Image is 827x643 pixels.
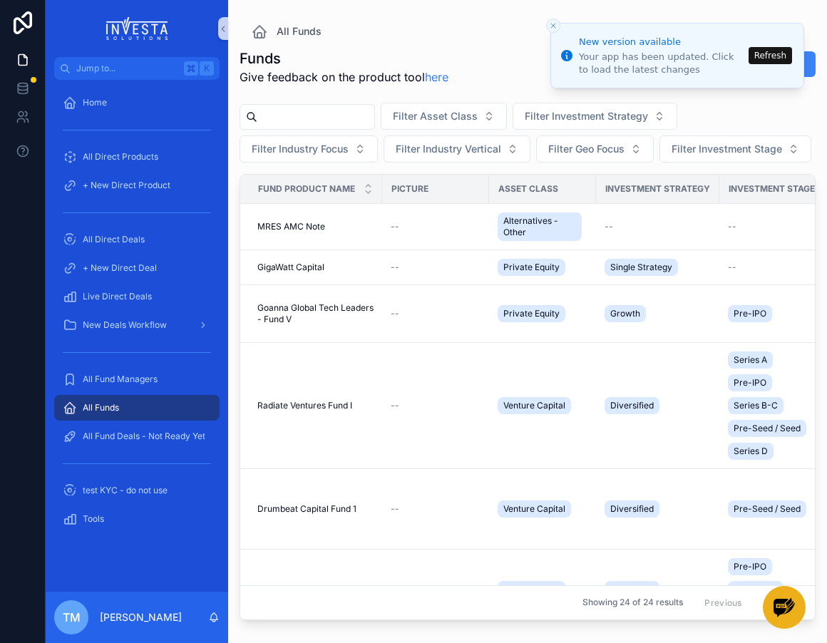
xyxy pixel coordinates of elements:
[391,221,399,232] span: --
[498,394,587,417] a: Venture Capital
[391,400,399,411] span: --
[605,302,711,325] a: Growth
[498,210,587,244] a: Alternatives - Other
[257,221,374,232] a: MRES AMC Note
[252,142,349,156] span: Filter Industry Focus
[579,51,744,76] div: Your app has been updated. Click to load the latest changes
[83,402,119,413] span: All Funds
[503,215,576,238] span: Alternatives - Other
[201,63,212,74] span: K
[610,262,672,273] span: Single Strategy
[728,262,818,273] a: --
[672,142,782,156] span: Filter Investment Stage
[257,221,325,232] span: MRES AMC Note
[734,308,766,319] span: Pre-IPO
[258,183,355,195] span: Fund Product Name
[83,431,205,442] span: All Fund Deals - Not Ready Yet
[728,498,818,520] a: Pre-Seed / Seed
[579,35,744,49] div: New version available
[728,302,818,325] a: Pre-IPO
[54,284,220,309] a: Live Direct Deals
[257,262,374,273] a: GigaWatt Capital
[257,262,324,273] span: GigaWatt Capital
[503,503,565,515] span: Venture Capital
[46,80,228,550] div: scrollable content
[610,400,654,411] span: Diversified
[381,103,507,130] button: Select Button
[774,597,795,618] img: Group%203%20(1)_LoaowYY4j.png
[605,183,710,195] span: Investment Strategy
[391,221,481,232] a: --
[54,478,220,503] a: test KYC - do not use
[54,423,220,449] a: All Fund Deals - Not Ready Yet
[734,423,801,434] span: Pre-Seed / Seed
[54,57,220,80] button: Jump to...K
[391,308,481,319] a: --
[83,180,170,191] span: + New Direct Product
[734,446,768,457] span: Series D
[391,584,399,595] span: --
[498,183,558,195] span: Asset Class
[240,135,378,163] button: Select Button
[83,97,107,108] span: Home
[83,262,157,274] span: + New Direct Deal
[503,262,560,273] span: Private Equity
[384,135,530,163] button: Select Button
[498,578,587,601] a: Private Equity
[83,291,152,302] span: Live Direct Deals
[257,302,374,325] span: Goanna Global Tech Leaders - Fund V
[83,485,168,496] span: test KYC - do not use
[749,47,792,64] button: Refresh
[734,584,778,595] span: Series B-C
[54,395,220,421] a: All Funds
[257,584,299,595] span: Tau Fund I
[391,503,481,515] a: --
[582,597,683,609] span: Showing 24 of 24 results
[503,308,560,319] span: Private Equity
[728,262,736,273] span: --
[734,400,778,411] span: Series B-C
[503,400,565,411] span: Venture Capital
[605,221,613,232] span: --
[391,503,399,515] span: --
[54,227,220,252] a: All Direct Deals
[54,173,220,198] a: + New Direct Product
[257,584,374,595] a: Tau Fund I
[391,262,399,273] span: --
[605,498,711,520] a: Diversified
[498,302,587,325] a: Private Equity
[546,19,560,33] button: Close toast
[100,610,182,624] p: [PERSON_NAME]
[257,503,374,515] a: Drumbeat Capital Fund 1
[605,394,711,417] a: Diversified
[257,400,374,411] a: Radiate Ventures Fund I
[83,513,104,525] span: Tools
[536,135,654,163] button: Select Button
[513,103,677,130] button: Select Button
[63,609,81,626] span: TM
[610,503,654,515] span: Diversified
[605,221,711,232] a: --
[240,68,448,86] span: Give feedback on the product tool
[393,109,478,123] span: Filter Asset Class
[106,17,168,40] img: App logo
[498,498,587,520] a: Venture Capital
[498,256,587,279] a: Private Equity
[391,400,481,411] a: --
[728,221,736,232] span: --
[391,308,399,319] span: --
[734,354,767,366] span: Series A
[425,70,448,84] a: here
[729,183,815,195] span: Investment Stage
[83,374,158,385] span: All Fund Managers
[54,366,220,392] a: All Fund Managers
[396,142,501,156] span: Filter Industry Vertical
[240,48,448,68] h1: Funds
[610,308,640,319] span: Growth
[54,144,220,170] a: All Direct Products
[391,584,481,595] a: --
[605,578,711,601] a: Diversified
[503,584,560,595] span: Private Equity
[734,561,766,572] span: Pre-IPO
[54,90,220,115] a: Home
